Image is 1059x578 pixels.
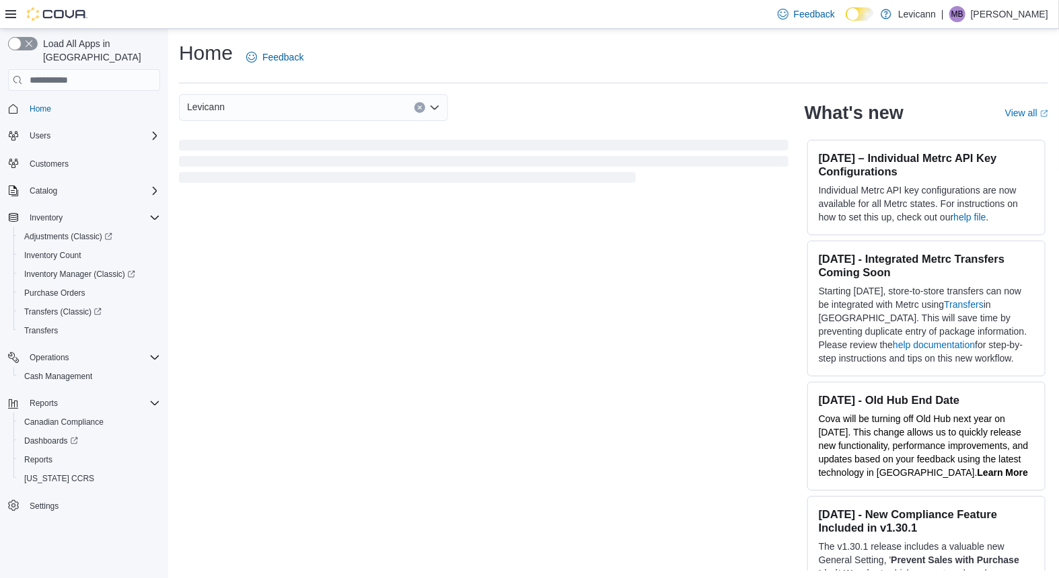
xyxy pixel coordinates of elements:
button: Catalog [24,183,63,199]
span: Reports [24,395,160,411]
a: Adjustments (Classic) [19,229,118,245]
a: Feedback [241,44,309,71]
a: Cash Management [19,368,98,384]
p: | [941,6,944,22]
a: help file [954,212,986,222]
button: Reports [13,450,166,469]
h3: [DATE] - Old Hub End Date [819,393,1034,407]
a: Transfers [944,299,984,310]
span: MB [951,6,963,22]
span: Operations [24,349,160,366]
a: Home [24,101,57,117]
a: Transfers (Classic) [13,302,166,321]
svg: External link [1040,110,1048,118]
p: Individual Metrc API key configurations are now available for all Metrc states. For instructions ... [819,183,1034,224]
button: Cash Management [13,367,166,386]
span: Customers [24,155,160,171]
a: Transfers [19,323,63,339]
span: Home [30,104,51,114]
a: Transfers (Classic) [19,304,107,320]
button: Customers [3,153,166,173]
span: Cash Management [24,371,92,382]
span: Adjustments (Classic) [19,229,160,245]
span: Feedback [262,50,303,64]
button: Transfers [13,321,166,340]
nav: Complex example [8,93,160,550]
span: Purchase Orders [19,285,160,301]
span: Inventory Manager (Classic) [24,269,135,280]
button: Settings [3,496,166,515]
button: Inventory [24,210,68,226]
span: Cova will be turning off Old Hub next year on [DATE]. This change allows us to quickly release ne... [819,413,1029,478]
h1: Home [179,40,233,67]
span: Inventory [30,212,63,223]
button: Reports [3,394,166,413]
span: Reports [24,454,52,465]
h3: [DATE] - New Compliance Feature Included in v1.30.1 [819,507,1034,534]
a: Canadian Compliance [19,414,109,430]
button: Canadian Compliance [13,413,166,431]
span: Operations [30,352,69,363]
span: Canadian Compliance [24,417,104,427]
span: Users [30,130,50,141]
a: Reports [19,452,58,468]
a: help documentation [893,339,975,350]
img: Cova [27,7,87,21]
span: Dark Mode [846,21,846,22]
span: Levicann [187,99,225,115]
button: Purchase Orders [13,284,166,302]
p: Starting [DATE], store-to-store transfers can now be integrated with Metrc using in [GEOGRAPHIC_D... [819,284,1034,365]
p: Levicann [898,6,936,22]
a: Inventory Manager (Classic) [19,266,141,282]
h3: [DATE] – Individual Metrc API Key Configurations [819,151,1034,178]
span: Home [24,100,160,117]
button: Inventory [3,208,166,227]
h3: [DATE] - Integrated Metrc Transfers Coming Soon [819,252,1034,279]
a: Feedback [772,1,840,28]
span: Inventory [24,210,160,226]
a: Dashboards [13,431,166,450]
span: Inventory Count [24,250,81,261]
span: Inventory Manager (Classic) [19,266,160,282]
a: [US_STATE] CCRS [19,470,100,487]
p: [PERSON_NAME] [971,6,1048,22]
a: Dashboards [19,433,83,449]
span: Reports [30,398,58,409]
span: Dashboards [24,436,78,446]
span: Dashboards [19,433,160,449]
button: Home [3,99,166,118]
button: Clear input [414,102,425,113]
span: Catalog [30,185,57,196]
span: Settings [24,497,160,514]
span: Customers [30,159,69,169]
a: Inventory Count [19,247,87,263]
span: Adjustments (Classic) [24,231,112,242]
span: Inventory Count [19,247,160,263]
a: View allExternal link [1005,108,1048,118]
button: Reports [24,395,63,411]
span: Transfers (Classic) [24,306,102,317]
span: Cash Management [19,368,160,384]
span: Users [24,128,160,144]
a: Customers [24,156,74,172]
button: Inventory Count [13,246,166,265]
a: Learn More [978,467,1028,478]
div: Mina Boghdady [949,6,965,22]
button: Operations [3,348,166,367]
button: Users [24,128,56,144]
span: Load All Apps in [GEOGRAPHIC_DATA] [38,37,160,64]
span: [US_STATE] CCRS [24,473,94,484]
span: Washington CCRS [19,470,160,487]
a: Adjustments (Classic) [13,227,166,246]
span: Feedback [794,7,835,21]
span: Transfers [24,325,58,336]
button: Catalog [3,181,166,200]
span: Loading [179,142,789,185]
input: Dark Mode [846,7,874,22]
h2: What's new [805,102,904,124]
button: Open list of options [429,102,440,113]
span: Canadian Compliance [19,414,160,430]
span: Catalog [24,183,160,199]
a: Inventory Manager (Classic) [13,265,166,284]
button: Operations [24,349,75,366]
